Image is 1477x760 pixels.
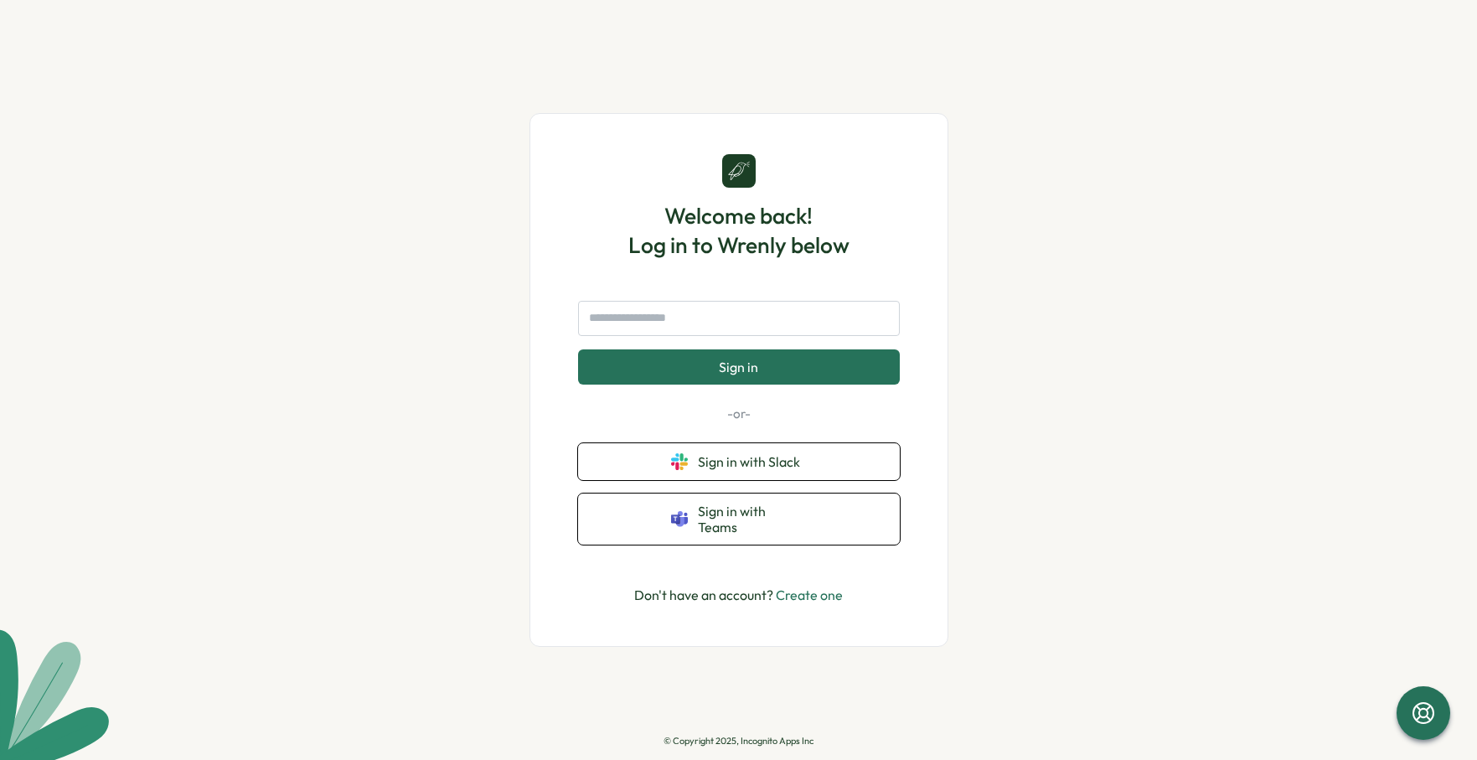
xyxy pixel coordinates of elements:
[698,454,807,469] span: Sign in with Slack
[776,587,843,603] a: Create one
[664,736,813,747] p: © Copyright 2025, Incognito Apps Inc
[719,359,758,375] span: Sign in
[578,349,900,385] button: Sign in
[578,494,900,545] button: Sign in with Teams
[578,405,900,423] p: -or-
[578,443,900,480] button: Sign in with Slack
[628,201,850,260] h1: Welcome back! Log in to Wrenly below
[634,585,843,606] p: Don't have an account?
[698,504,807,535] span: Sign in with Teams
